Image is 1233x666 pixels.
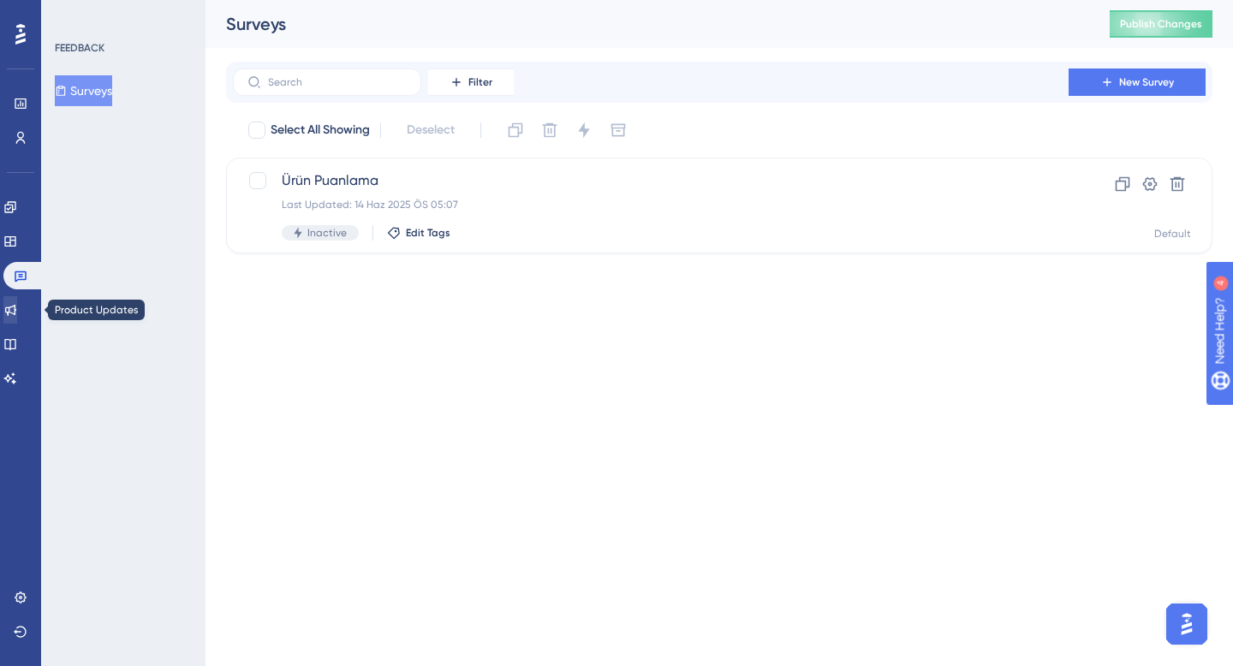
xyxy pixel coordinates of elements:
div: Default [1154,227,1191,241]
button: New Survey [1069,68,1206,96]
button: Deselect [391,115,470,146]
iframe: UserGuiding AI Assistant Launcher [1161,598,1212,650]
span: Deselect [407,120,455,140]
button: Surveys [55,75,112,106]
button: Publish Changes [1110,10,1212,38]
span: Edit Tags [406,226,450,240]
span: Inactive [307,226,347,240]
div: 4 [119,9,124,22]
span: Publish Changes [1120,17,1202,31]
div: Surveys [226,12,1067,36]
span: Filter [468,75,492,89]
div: FEEDBACK [55,41,104,55]
input: Search [268,76,407,88]
span: Need Help? [40,4,107,25]
span: New Survey [1119,75,1174,89]
span: Select All Showing [271,120,370,140]
span: Ürün Puanlama [282,170,1020,191]
div: Last Updated: 14 Haz 2025 ÖS 05:07 [282,198,1020,211]
button: Filter [428,68,514,96]
button: Edit Tags [387,226,450,240]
